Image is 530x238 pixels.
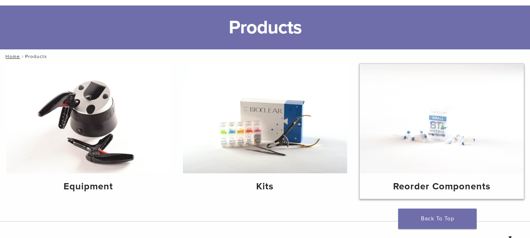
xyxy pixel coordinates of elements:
[183,64,347,173] img: Kits
[360,64,524,199] a: Reorder Components
[189,180,341,194] h4: Kits
[13,180,164,194] h4: Equipment
[398,209,477,229] a: Back To Top
[3,54,20,59] a: Home
[366,180,517,194] h4: Reorder Components
[6,64,170,173] img: Equipment
[6,64,170,199] a: Equipment
[183,64,347,199] a: Kits
[360,64,524,173] img: Reorder Components
[20,55,25,58] span: /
